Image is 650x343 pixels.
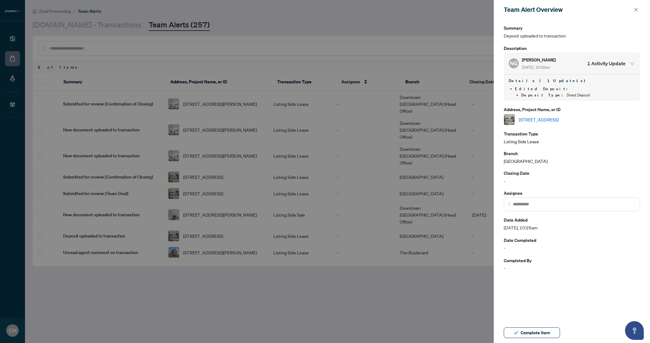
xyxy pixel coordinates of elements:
h4: 1 Activity Update [587,60,626,67]
span: NG [510,59,517,67]
span: Deposit Type : [521,92,567,98]
span: - [504,244,640,252]
span: check [514,331,518,335]
p: Transaction Type [504,130,640,137]
p: Assignee [504,189,640,197]
span: - [504,265,640,272]
div: Team Alert Overview [504,5,632,14]
span: [DATE], 10:22am [522,65,550,70]
p: Branch [504,150,640,157]
h4: Details | 1 Update(s) [509,77,635,85]
span: expanded [629,61,635,66]
p: Completed By [504,257,640,264]
button: Complete Item [504,327,560,338]
span: Edited Deposit : [515,86,571,91]
p: Address, Project Name, or ID [504,106,640,113]
p: Summary [504,24,640,32]
p: Date Added [504,216,640,223]
div: [GEOGRAPHIC_DATA] [504,150,640,164]
p: Date Completed [504,237,640,244]
a: [STREET_ADDRESS] [519,116,559,123]
div: - [504,169,640,184]
div: Listing Side Lease [504,130,640,145]
span: Deposit uploaded to transaction [504,32,640,39]
button: Open asap [625,321,644,340]
p: Closing Date [504,169,640,177]
li: Direct Deposit [521,92,635,98]
img: search_icon [508,203,512,206]
img: thumbnail-img [504,114,515,125]
span: close [634,7,638,12]
h5: [PERSON_NAME] [522,56,557,63]
span: [DATE], 10:29am [504,224,640,231]
div: NG[PERSON_NAME] [DATE], 10:22am1 Activity Update [504,52,640,74]
span: Complete Item [521,328,550,338]
p: Description [504,45,640,52]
